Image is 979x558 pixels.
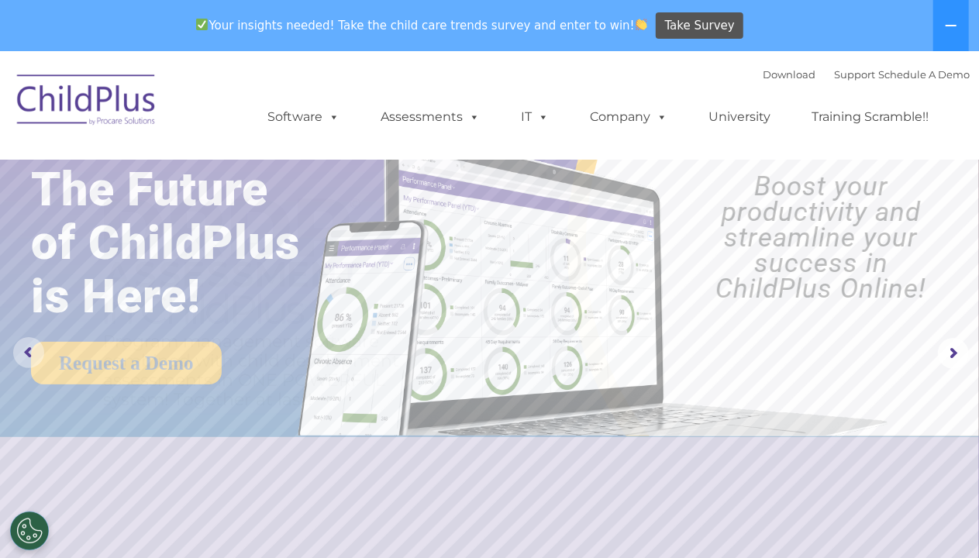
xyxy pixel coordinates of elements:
font: | [764,68,970,81]
span: Take Survey [665,12,735,40]
a: Company [575,102,684,133]
a: Schedule A Demo [879,68,970,81]
span: Your insights needed! Take the child care trends survey and enter to win! [190,10,654,40]
img: ✅ [196,19,208,30]
a: Support [835,68,876,81]
button: Cookies Settings [10,511,49,550]
img: ChildPlus by Procare Solutions [9,64,164,141]
rs-layer: Program management software combined with child development assessments in ONE POWERFUL system! T... [103,332,416,409]
a: University [694,102,787,133]
img: 👏 [636,19,647,30]
span: Last name [215,102,263,114]
a: Training Scramble!! [797,102,945,133]
a: Download [764,68,816,81]
a: IT [506,102,565,133]
img: DRDP Assessment in ChildPlus [104,198,360,324]
a: Assessments [366,102,496,133]
a: Software [253,102,356,133]
span: Phone number [215,166,281,177]
a: Take Survey [656,12,743,40]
